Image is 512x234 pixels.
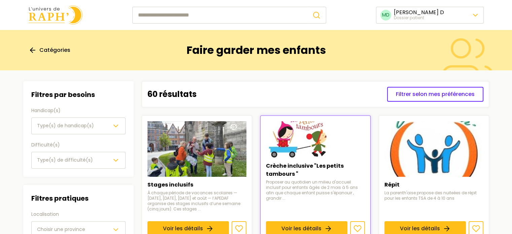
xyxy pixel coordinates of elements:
h1: Faire garder mes enfants [186,44,326,57]
label: Localisation [31,210,126,219]
img: Univers de Raph logo [29,5,82,25]
a: Catégories [29,46,70,54]
button: Filtrer selon mes préférences [387,87,483,102]
span: Filtrer selon mes préférences [396,90,475,98]
label: Handicap(s) [31,107,126,115]
span: Type(s) de difficulté(s) [37,157,93,163]
p: 60 résultats [147,89,197,100]
span: Choisir une province [37,226,85,233]
span: Type(s) de handicap(s) [37,122,94,129]
label: Difficulté(s) [31,141,126,149]
h3: Filtres pratiques [31,193,126,204]
button: Type(s) de difficulté(s) [31,152,126,169]
div: Dossier patient [394,15,444,21]
span: Catégories [39,46,70,54]
span: MD [380,10,391,21]
button: MD[PERSON_NAME] DDossier patient [376,7,484,24]
button: Type(s) de handicap(s) [31,118,126,134]
button: Rechercher [307,7,326,24]
h3: Filtres par besoins [31,89,126,100]
span: D [440,8,444,16]
span: [PERSON_NAME] [394,8,439,16]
